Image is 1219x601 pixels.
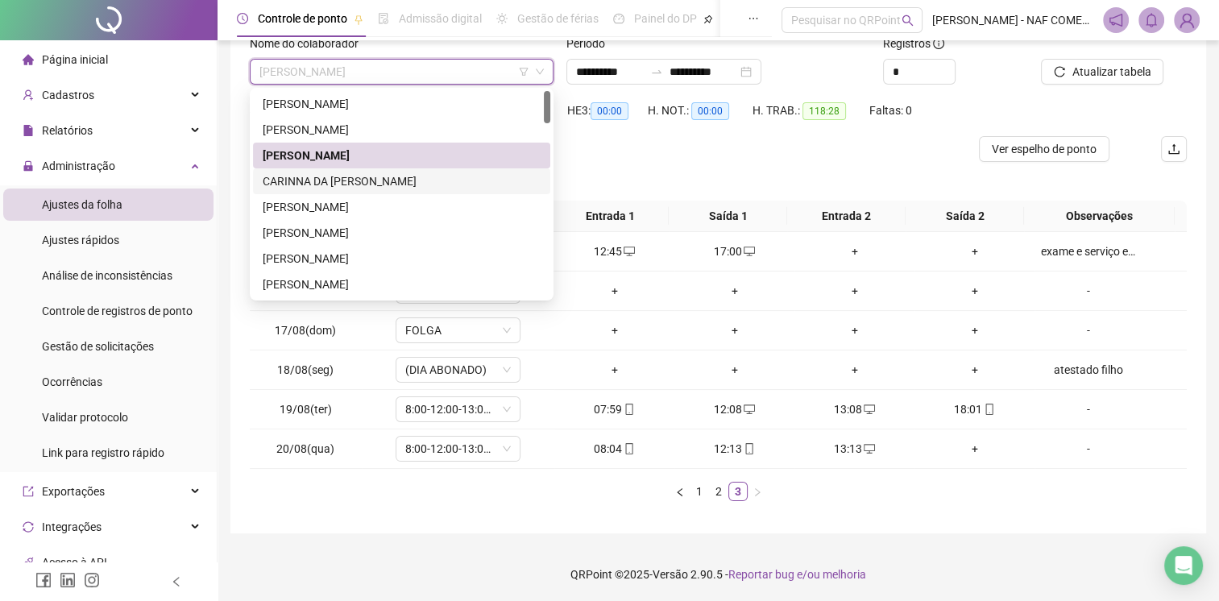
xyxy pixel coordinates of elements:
[42,556,107,569] span: Acesso à API
[561,361,668,379] div: +
[650,65,663,78] span: to
[253,143,550,168] div: ANGELIA CRISTINA ALMEIDA CORREA
[405,397,511,421] span: 8:00-12:00-13:00-18:00
[1024,201,1175,232] th: Observações
[681,400,788,418] div: 12:08
[670,482,690,501] button: left
[23,125,34,136] span: file
[517,12,599,25] span: Gestão de férias
[502,325,512,335] span: down
[263,95,541,113] div: [PERSON_NAME]
[1041,361,1136,379] div: atestado filho
[921,400,1028,418] div: 18:01
[561,400,668,418] div: 07:59
[653,568,688,581] span: Versão
[42,520,102,533] span: Integrações
[250,35,369,52] label: Nome do colaborador
[42,53,108,66] span: Página inicial
[253,271,550,297] div: EDISON DA SILVA
[690,482,709,501] li: 1
[862,443,875,454] span: desktop
[42,446,164,459] span: Link para registro rápido
[742,443,755,454] span: mobile
[681,361,788,379] div: +
[561,321,668,339] div: +
[502,365,512,375] span: down
[405,318,511,342] span: FOLGA
[42,89,94,102] span: Cadastros
[23,521,34,533] span: sync
[748,482,767,501] button: right
[1041,440,1136,458] div: -
[263,198,541,216] div: [PERSON_NAME]
[753,102,869,120] div: H. TRAB.:
[748,482,767,501] li: Próxima página
[921,321,1028,339] div: +
[691,102,729,120] span: 00:00
[613,13,624,24] span: dashboard
[1144,13,1159,27] span: bell
[253,246,550,271] div: EDILSON CRUZ DA SILVA
[253,168,550,194] div: CARINNA DA SILVA ELIAS
[253,194,550,220] div: CARLA LETICIA ANDRADE
[728,482,748,501] li: 3
[921,440,1028,458] div: +
[35,572,52,588] span: facebook
[1030,207,1168,225] span: Observações
[801,400,908,418] div: 13:08
[622,443,635,454] span: mobile
[561,242,668,260] div: 12:45
[259,60,544,84] span: ANGELIA CRISTINA ALMEIDA CORREA
[669,201,787,232] th: Saída 1
[60,572,76,588] span: linkedin
[42,198,122,211] span: Ajustes da folha
[42,340,154,353] span: Gestão de solicitações
[622,404,635,415] span: mobile
[405,437,511,461] span: 8:00-12:00-13:00-18:00
[1041,59,1163,85] button: Atualizar tabela
[591,102,628,120] span: 00:00
[1175,8,1199,32] img: 74275
[729,483,747,500] a: 3
[23,89,34,101] span: user-add
[681,440,788,458] div: 12:13
[921,242,1028,260] div: +
[982,404,995,415] span: mobile
[979,136,1109,162] button: Ver espelho de ponto
[23,557,34,568] span: api
[263,121,541,139] div: [PERSON_NAME]
[869,104,912,117] span: Faltas: 0
[801,282,908,300] div: +
[650,65,663,78] span: swap-right
[263,250,541,267] div: [PERSON_NAME]
[263,276,541,293] div: [PERSON_NAME]
[681,242,788,260] div: 17:00
[502,404,512,414] span: down
[561,440,668,458] div: 08:04
[405,358,511,382] span: (DIA ABONADO)
[42,124,93,137] span: Relatórios
[1041,321,1136,339] div: -
[23,54,34,65] span: home
[258,12,347,25] span: Controle de ponto
[42,411,128,424] span: Validar protocolo
[787,201,906,232] th: Entrada 2
[275,324,336,337] span: 17/08(dom)
[42,305,193,317] span: Controle de registros de ponto
[1041,400,1136,418] div: -
[753,487,762,497] span: right
[42,234,119,247] span: Ajustes rápidos
[801,321,908,339] div: +
[862,404,875,415] span: desktop
[42,160,115,172] span: Administração
[253,91,550,117] div: ADALBERTO GONÇALES NEGRAO
[921,361,1028,379] div: +
[378,13,389,24] span: file-done
[703,15,713,24] span: pushpin
[801,361,908,379] div: +
[263,172,541,190] div: CARINNA DA [PERSON_NAME]
[681,282,788,300] div: +
[728,568,866,581] span: Reportar bug e/ou melhoria
[237,13,248,24] span: clock-circle
[902,15,914,27] span: search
